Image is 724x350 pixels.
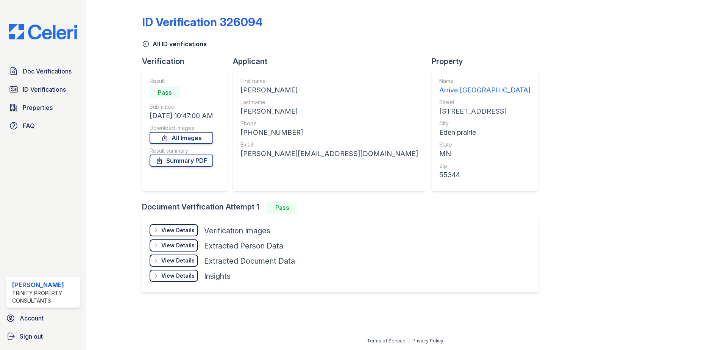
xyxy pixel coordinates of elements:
[142,56,233,67] div: Verification
[161,272,195,280] div: View Details
[6,82,80,97] a: ID Verifications
[367,338,406,344] a: Terms of Service
[204,256,295,266] div: Extracted Document Data
[204,225,270,236] div: Verification Images
[12,280,77,289] div: [PERSON_NAME]
[240,120,418,127] div: Phone
[150,155,213,167] a: Summary PDF
[161,242,195,249] div: View Details
[23,85,66,94] span: ID Verifications
[6,100,80,115] a: Properties
[267,202,297,214] div: Pass
[240,98,418,106] div: Last name
[439,106,531,117] div: [STREET_ADDRESS]
[439,98,531,106] div: Street
[150,147,213,155] div: Result summary
[439,85,531,95] div: Arrive [GEOGRAPHIC_DATA]
[161,227,195,234] div: View Details
[150,111,213,121] div: [DATE] 10:47:00 AM
[204,241,283,251] div: Extracted Person Data
[150,86,180,98] div: Pass
[439,77,531,95] a: Name Arrive [GEOGRAPHIC_DATA]
[439,162,531,170] div: Zip
[3,329,83,344] a: Sign out
[439,127,531,138] div: Eden prairie
[240,106,418,117] div: [PERSON_NAME]
[439,170,531,180] div: 55344
[20,314,44,323] span: Account
[23,103,53,112] span: Properties
[432,56,544,67] div: Property
[142,202,544,214] div: Document Verification Attempt 1
[23,67,72,76] span: Doc Verifications
[240,85,418,95] div: [PERSON_NAME]
[20,332,43,341] span: Sign out
[150,132,213,144] a: All Images
[3,311,83,326] a: Account
[3,24,83,39] img: CE_Logo_Blue-a8612792a0a2168367f1c8372b55b34899dd931a85d93a1a3d3e32e68fde9ad4.png
[150,103,213,111] div: Submitted
[150,124,213,132] div: Download Images
[439,141,531,148] div: State
[240,148,418,159] div: [PERSON_NAME][EMAIL_ADDRESS][DOMAIN_NAME]
[12,289,77,305] div: Trinity Property Consultants
[161,257,195,264] div: View Details
[150,77,213,85] div: Result
[204,271,231,281] div: Insights
[240,141,418,148] div: Email
[412,338,443,344] a: Privacy Policy
[439,148,531,159] div: MN
[6,118,80,133] a: FAQ
[439,120,531,127] div: City
[142,39,207,48] a: All ID verifications
[142,15,263,29] div: ID Verification 326094
[439,77,531,85] div: Name
[240,77,418,85] div: First name
[408,338,410,344] div: |
[240,127,418,138] div: [PHONE_NUMBER]
[23,121,35,130] span: FAQ
[6,64,80,79] a: Doc Verifications
[233,56,432,67] div: Applicant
